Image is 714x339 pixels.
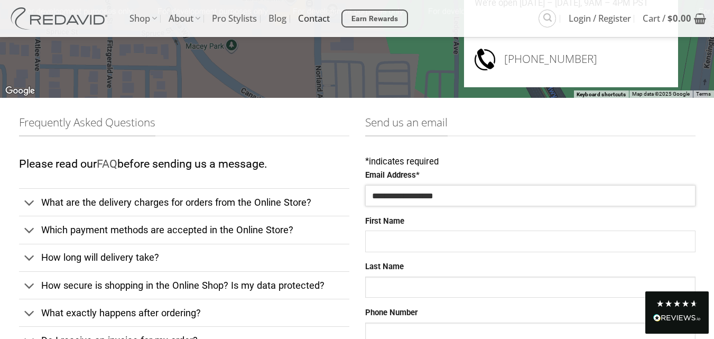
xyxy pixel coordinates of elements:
[341,10,408,28] a: Earn Rewards
[19,271,349,299] a: Toggle How secure is shopping in the Online Shop? Is my data protected?
[19,219,41,243] button: Toggle
[351,13,398,25] span: Earn Rewards
[365,261,696,273] label: Last Name
[365,215,696,228] label: First Name
[653,314,701,322] img: REVIEWS.io
[504,47,668,71] h3: [PHONE_NUMBER]
[41,252,159,263] span: How long will delivery take?
[365,307,696,319] label: Phone Number
[19,302,41,325] button: Toggle
[19,244,349,271] a: Toggle How long will delivery take?
[3,84,38,98] img: Google
[41,280,324,291] span: How secure is shopping in the Online Shop? Is my data protected?
[8,7,114,30] img: REDAVID Salon Products | United States
[19,114,155,136] span: Frequently Asked Questions
[653,312,701,326] div: Read All Reviews
[19,216,349,243] a: Toggle Which payment methods are accepted in the Online Store?
[41,224,293,235] span: Which payment methods are accepted in the Online Store?
[539,10,556,27] a: Search
[667,12,673,24] span: $
[19,247,41,270] button: Toggle
[19,188,349,216] a: Toggle What are the delivery charges for orders from the Online Store?
[656,299,698,308] div: 4.8 Stars
[365,155,696,169] div: indicates required
[41,197,311,208] span: What are the delivery charges for orders from the Online Store?
[19,191,41,215] button: Toggle
[3,84,38,98] a: Open this area in Google Maps (opens a new window)
[643,5,691,32] span: Cart /
[577,91,626,98] button: Keyboard shortcuts
[569,5,631,32] span: Login / Register
[19,299,349,326] a: Toggle What exactly happens after ordering?
[19,274,41,298] button: Toggle
[365,114,448,136] span: Send us an email
[41,307,201,318] span: What exactly happens after ordering?
[696,91,711,97] a: Terms (opens in new tab)
[365,169,696,182] label: Email Address
[19,155,349,173] p: Please read our before sending us a message.
[97,157,117,170] a: FAQ
[632,91,690,97] span: Map data ©2025 Google
[667,12,691,24] bdi: 0.00
[645,291,709,334] div: Read All Reviews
